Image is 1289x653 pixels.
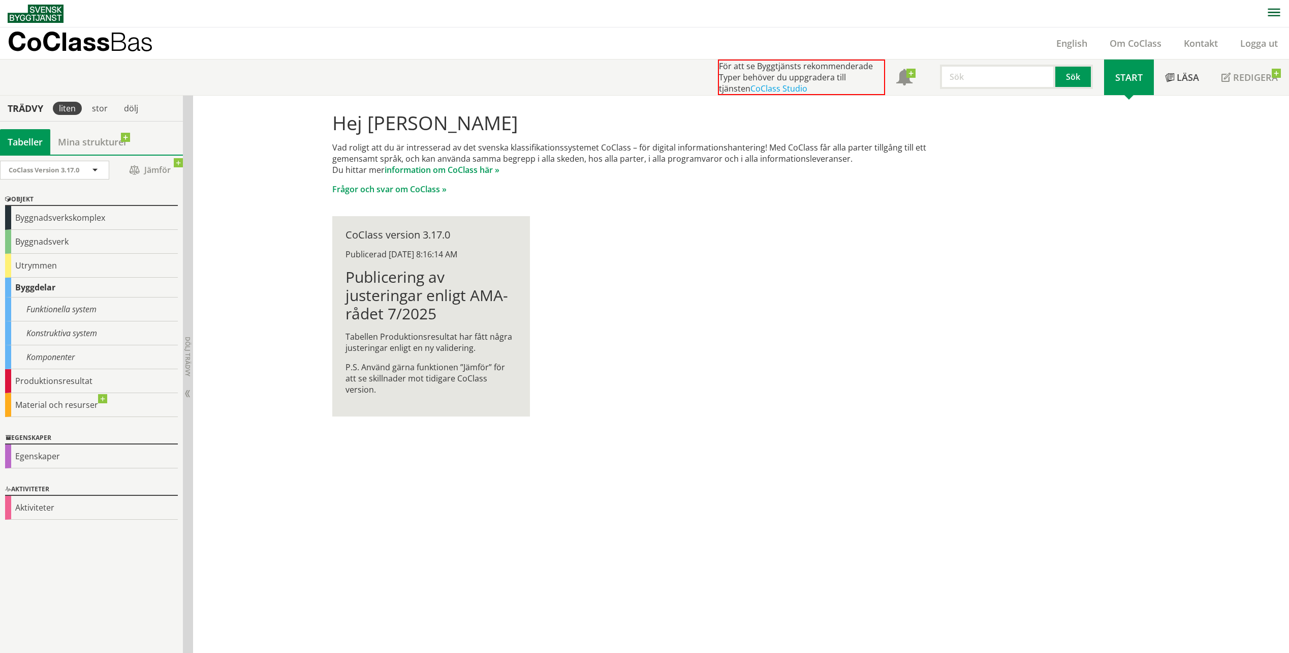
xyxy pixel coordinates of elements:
[1115,71,1143,83] span: Start
[1173,37,1229,49] a: Kontakt
[1098,37,1173,49] a: Om CoClass
[110,26,153,56] span: Bas
[5,206,178,230] div: Byggnadsverkskomplex
[2,103,49,114] div: Trädvy
[8,5,64,23] img: Svensk Byggtjänst
[750,83,807,94] a: CoClass Studio
[5,278,178,298] div: Byggdelar
[345,362,517,395] p: P.S. Använd gärna funktionen ”Jämför” för att se skillnader mot tidigare CoClass version.
[5,432,178,444] div: Egenskaper
[5,194,178,206] div: Objekt
[718,60,885,95] div: För att se Byggtjänsts rekommenderade Typer behöver du uppgradera till tjänsten
[332,111,957,134] h1: Hej [PERSON_NAME]
[896,70,913,86] span: Notifikationer
[5,444,178,468] div: Egenskaper
[183,337,192,376] span: Dölj trädvy
[332,184,447,195] a: Frågor och svar om CoClass »
[1055,65,1093,89] button: Sök
[5,230,178,254] div: Byggnadsverk
[1045,37,1098,49] a: English
[1210,60,1289,95] a: Redigera
[5,369,178,393] div: Produktionsresultat
[118,102,144,115] div: dölj
[5,393,178,417] div: Material och resurser
[5,254,178,278] div: Utrymmen
[5,321,178,345] div: Konstruktiva system
[1104,60,1154,95] a: Start
[345,331,517,353] p: Tabellen Produktionsresultat har fått några justeringar enligt en ny validering.
[5,496,178,520] div: Aktiviteter
[345,249,517,260] div: Publicerad [DATE] 8:16:14 AM
[53,102,82,115] div: liten
[119,161,180,179] span: Jämför
[1229,37,1289,49] a: Logga ut
[9,165,79,174] span: CoClass Version 3.17.0
[86,102,114,115] div: stor
[332,142,957,175] p: Vad roligt att du är intresserad av det svenska klassifikationssystemet CoClass – för digital inf...
[940,65,1055,89] input: Sök
[1233,71,1278,83] span: Redigera
[8,27,175,59] a: CoClassBas
[345,229,517,241] div: CoClass version 3.17.0
[5,345,178,369] div: Komponenter
[345,268,517,323] h1: Publicering av justeringar enligt AMA-rådet 7/2025
[8,36,153,47] p: CoClass
[385,164,499,175] a: information om CoClass här »
[5,298,178,321] div: Funktionella system
[1154,60,1210,95] a: Läsa
[50,129,135,155] a: Mina strukturer
[1177,71,1199,83] span: Läsa
[5,484,178,496] div: Aktiviteter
